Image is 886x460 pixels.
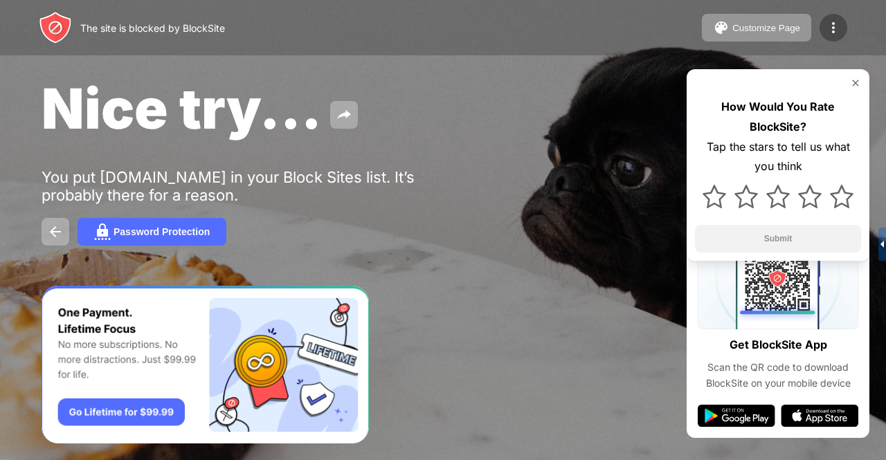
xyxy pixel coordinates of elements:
div: Tap the stars to tell us what you think [695,137,861,177]
img: star.svg [830,185,853,208]
div: Get BlockSite App [730,335,827,355]
img: app-store.svg [781,405,858,427]
img: google-play.svg [698,405,775,427]
button: Customize Page [702,14,811,42]
div: Customize Page [732,23,800,33]
span: Nice try... [42,75,322,142]
img: header-logo.svg [39,11,72,44]
img: share.svg [336,107,352,123]
div: You put [DOMAIN_NAME] in your Block Sites list. It’s probably there for a reason. [42,168,469,204]
img: star.svg [798,185,822,208]
img: star.svg [734,185,758,208]
div: How Would You Rate BlockSite? [695,97,861,137]
img: pallet.svg [713,19,730,36]
img: back.svg [47,223,64,240]
button: Password Protection [78,218,226,246]
img: star.svg [766,185,790,208]
button: Submit [695,225,861,252]
img: rate-us-close.svg [850,77,861,89]
iframe: Banner [42,286,369,443]
div: Scan the QR code to download BlockSite on your mobile device [698,360,858,391]
div: Password Protection [114,226,210,237]
img: password.svg [94,223,111,240]
img: menu-icon.svg [825,19,842,36]
div: The site is blocked by BlockSite [80,22,225,34]
img: star.svg [703,185,726,208]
